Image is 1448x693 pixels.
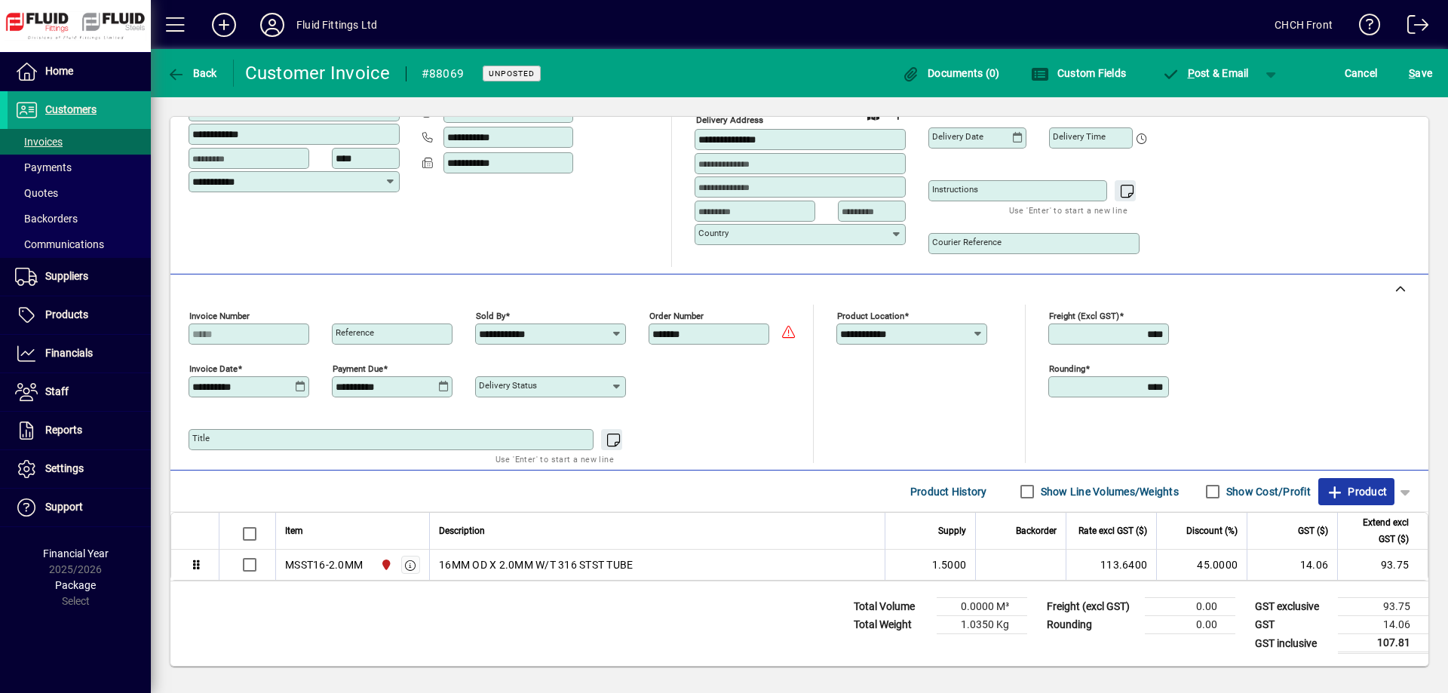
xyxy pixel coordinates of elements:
a: Quotes [8,180,151,206]
span: Supply [938,523,966,539]
span: Suppliers [45,270,88,282]
span: Customers [45,103,97,115]
label: Show Cost/Profit [1223,484,1311,499]
a: Settings [8,450,151,488]
mat-label: Sold by [476,311,505,321]
span: Quotes [15,187,58,199]
div: Customer Invoice [245,61,391,85]
a: Suppliers [8,258,151,296]
a: Support [8,489,151,526]
button: Add [200,11,248,38]
button: Save [1405,60,1436,87]
button: Choose address [885,103,910,127]
a: Products [8,296,151,334]
app-page-header-button: Back [151,60,234,87]
td: Rounding [1039,616,1145,634]
button: Cancel [1341,60,1382,87]
span: Cancel [1345,61,1378,85]
button: Product [1318,478,1394,505]
mat-label: Delivery status [479,380,537,391]
a: View on map [861,103,885,127]
span: Settings [45,462,84,474]
mat-label: Invoice date [189,363,238,374]
span: Payments [15,161,72,173]
td: 45.0000 [1156,550,1247,580]
span: GST ($) [1298,523,1328,539]
span: Product History [910,480,987,504]
span: S [1409,67,1415,79]
a: Payments [8,155,151,180]
td: 93.75 [1337,550,1428,580]
span: Backorders [15,213,78,225]
span: Financial Year [43,547,109,560]
span: ave [1409,61,1432,85]
span: CHRISTCHURCH [376,557,394,573]
span: Extend excl GST ($) [1347,514,1409,547]
td: GST inclusive [1247,634,1338,653]
span: Documents (0) [902,67,1000,79]
span: 1.5000 [932,557,967,572]
a: Reports [8,412,151,449]
div: CHCH Front [1275,13,1333,37]
span: Rate excl GST ($) [1078,523,1147,539]
a: Backorders [8,206,151,232]
a: Invoices [8,129,151,155]
span: Financials [45,347,93,359]
mat-label: Country [698,228,729,238]
td: 14.06 [1247,550,1337,580]
span: 16MM OD X 2.0MM W/T 316 STST TUBE [439,557,633,572]
a: Staff [8,373,151,411]
span: Invoices [15,136,63,148]
button: Back [163,60,221,87]
td: 107.81 [1338,634,1428,653]
span: Description [439,523,485,539]
span: Product [1326,480,1387,504]
a: Communications [8,232,151,257]
td: 0.0000 M³ [937,598,1027,616]
span: Package [55,579,96,591]
mat-label: Order number [649,311,704,321]
a: Knowledge Base [1348,3,1381,52]
mat-label: Delivery time [1053,131,1106,142]
span: Backorder [1016,523,1057,539]
span: Custom Fields [1031,67,1126,79]
td: 93.75 [1338,598,1428,616]
mat-label: Title [192,433,210,443]
span: Home [45,65,73,77]
mat-hint: Use 'Enter' to start a new line [495,450,614,468]
div: Fluid Fittings Ltd [296,13,377,37]
mat-label: Invoice number [189,311,250,321]
mat-hint: Use 'Enter' to start a new line [1009,201,1127,219]
div: #88069 [422,62,465,86]
div: 113.6400 [1075,557,1147,572]
a: Home [8,53,151,90]
a: Financials [8,335,151,373]
label: Show Line Volumes/Weights [1038,484,1179,499]
td: 14.06 [1338,616,1428,634]
a: Logout [1396,3,1429,52]
button: Post & Email [1154,60,1256,87]
td: 0.00 [1145,598,1235,616]
td: Freight (excl GST) [1039,598,1145,616]
td: GST [1247,616,1338,634]
span: Discount (%) [1186,523,1238,539]
div: MSST16-2.0MM [285,557,363,572]
td: 0.00 [1145,616,1235,634]
mat-label: Rounding [1049,363,1085,374]
span: Staff [45,385,69,397]
td: 1.0350 Kg [937,616,1027,634]
span: Communications [15,238,104,250]
span: Back [167,67,217,79]
span: Reports [45,424,82,436]
mat-label: Freight (excl GST) [1049,311,1119,321]
button: Profile [248,11,296,38]
span: ost & Email [1161,67,1249,79]
span: Support [45,501,83,513]
td: GST exclusive [1247,598,1338,616]
mat-label: Product location [837,311,904,321]
span: Unposted [489,69,535,78]
td: Total Volume [846,598,937,616]
span: Item [285,523,303,539]
button: Product History [904,478,993,505]
mat-label: Courier Reference [932,237,1002,247]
